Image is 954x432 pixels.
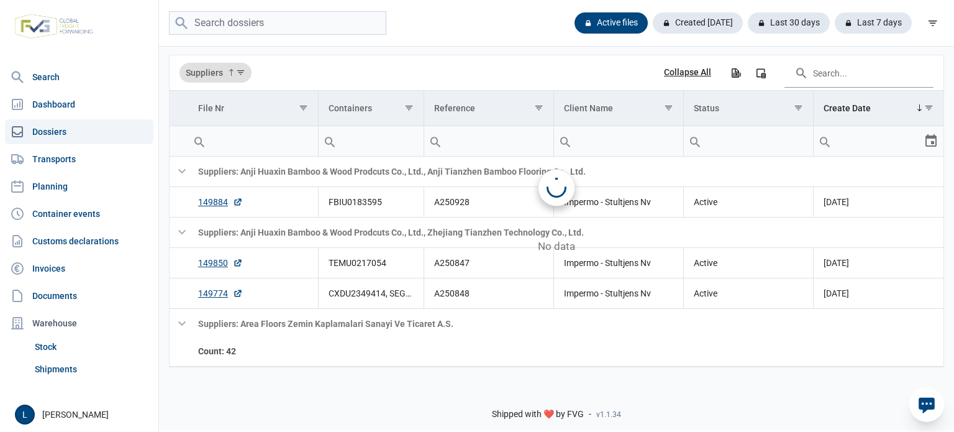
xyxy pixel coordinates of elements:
[553,126,683,157] td: Filter cell
[684,278,814,309] td: Active
[198,257,243,269] a: 149850
[30,336,153,358] a: Stock
[5,256,153,281] a: Invoices
[198,287,243,300] a: 149774
[5,311,153,336] div: Warehouse
[924,103,934,113] span: Show filter options for column 'Create Date'
[835,12,912,34] div: Last 7 days
[299,103,308,113] span: Show filter options for column 'File Nr'
[188,126,318,157] td: Filter cell
[684,91,814,126] td: Column Status
[424,187,553,218] td: A250928
[318,248,424,278] td: TEMU0217054
[424,126,553,157] td: Filter cell
[5,147,153,172] a: Transports
[188,126,318,156] input: Filter cell
[188,309,943,339] td: Suppliers: Area Floors Zemin Kaplamalari Sanayi Ve Ticaret A.S.
[664,103,673,113] span: Show filter options for column 'Client Name'
[684,248,814,278] td: Active
[5,174,153,199] a: Planning
[653,12,743,34] div: Created [DATE]
[553,278,683,309] td: Impermo - Stultjens Nv
[814,126,924,156] input: Filter cell
[824,103,871,113] div: Create Date
[424,91,553,126] td: Column Reference
[198,196,243,208] a: 149884
[236,68,245,77] span: Show filter options for column 'Suppliers'
[794,103,803,113] span: Show filter options for column 'Status'
[5,283,153,308] a: Documents
[179,55,934,90] div: Data grid toolbar
[824,288,849,298] span: [DATE]
[170,309,188,339] td: Collapse
[694,103,719,113] div: Status
[784,58,934,88] input: Search in the data grid
[318,278,424,309] td: CXDU2349414, SEGU1367849
[564,103,613,113] div: Client Name
[170,240,943,254] span: No data
[170,157,188,187] td: Collapse
[5,119,153,144] a: Dossiers
[596,410,621,420] span: v1.1.34
[924,126,938,156] div: Select
[554,126,683,156] input: Filter cell
[534,103,543,113] span: Show filter options for column 'Reference'
[169,11,386,35] input: Search dossiers
[553,248,683,278] td: Impermo - Stultjens Nv
[824,197,849,207] span: [DATE]
[188,157,943,187] td: Suppliers: Anji Huaxin Bamboo & Wood Prodcuts Co., Ltd., Anji Tianzhen Bamboo Flooring Co., Ltd.
[424,248,553,278] td: A250847
[814,91,943,126] td: Column Create Date
[404,103,414,113] span: Show filter options for column 'Containers'
[554,126,576,156] div: Search box
[188,218,943,248] td: Suppliers: Anji Huaxin Bamboo & Wood Prodcuts Co., Ltd., Zhejiang Tianzhen Technology Co., Ltd.
[179,63,252,83] div: Suppliers
[664,67,711,78] div: Collapse All
[170,218,188,248] td: Collapse
[547,178,566,198] div: Loading...
[15,405,35,425] button: L
[424,126,447,156] div: Search box
[318,91,424,126] td: Column Containers
[5,229,153,254] a: Customs declarations
[318,126,424,157] td: Filter cell
[319,126,424,156] input: Filter cell
[724,62,747,84] div: Export all data to Excel
[492,409,584,420] span: Shipped with ❤️ by FVG
[424,126,553,156] input: Filter cell
[188,126,211,156] div: Search box
[318,187,424,218] td: FBIU0183595
[575,12,648,34] div: Active files
[553,187,683,218] td: Impermo - Stultjens Nv
[814,126,943,157] td: Filter cell
[10,9,98,44] img: FVG - Global freight forwarding
[922,12,944,34] div: filter
[434,103,475,113] div: Reference
[15,405,151,425] div: [PERSON_NAME]
[5,92,153,117] a: Dashboard
[198,103,224,113] div: File Nr
[589,409,591,420] span: -
[750,62,772,84] div: Column Chooser
[684,126,813,156] input: Filter cell
[424,278,553,309] td: A250848
[198,345,308,357] div: File Nr Count: 42
[684,126,706,156] div: Search box
[5,201,153,226] a: Container events
[329,103,372,113] div: Containers
[824,258,849,268] span: [DATE]
[748,12,830,34] div: Last 30 days
[553,91,683,126] td: Column Client Name
[188,91,318,126] td: Column File Nr
[319,126,341,156] div: Search box
[814,126,836,156] div: Search box
[684,126,814,157] td: Filter cell
[30,358,153,380] a: Shipments
[5,65,153,90] a: Search
[684,187,814,218] td: Active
